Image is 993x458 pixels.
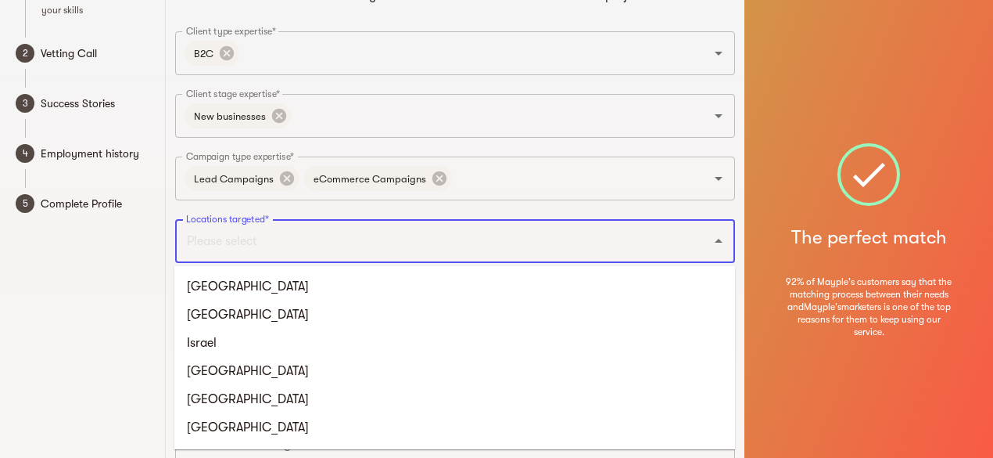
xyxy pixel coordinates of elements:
li: [GEOGRAPHIC_DATA] [174,272,735,301]
text: 4 [23,148,28,159]
text: 3 [23,98,28,109]
div: B2C [185,41,239,66]
li: [GEOGRAPHIC_DATA] [174,385,735,413]
h5: The perfect match [791,225,947,250]
li: Israel [174,329,735,357]
span: New businesses [185,109,275,124]
div: eCommerce Campaigns [304,166,452,191]
button: Close [708,230,730,252]
span: 92% of Mayple's customers say that the matching process between their needs and Mayple's marketer... [784,276,953,338]
span: Complete Profile [41,194,149,213]
button: Open [708,168,730,189]
input: Please select [182,226,685,256]
text: 2 [23,48,28,59]
button: Open [708,42,730,64]
span: Success Stories [41,94,149,113]
button: Open [708,105,730,127]
span: Employment history [41,144,149,163]
span: Vetting Call [41,44,149,63]
div: New businesses [185,103,292,128]
li: [GEOGRAPHIC_DATA] [174,301,735,329]
li: [GEOGRAPHIC_DATA] [174,357,735,385]
text: 5 [23,198,28,209]
span: B2C [185,46,223,61]
li: [GEOGRAPHIC_DATA] [174,413,735,442]
span: eCommerce Campaigns [304,171,436,186]
span: Lead Campaigns [185,171,283,186]
div: Lead Campaigns [185,166,299,191]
